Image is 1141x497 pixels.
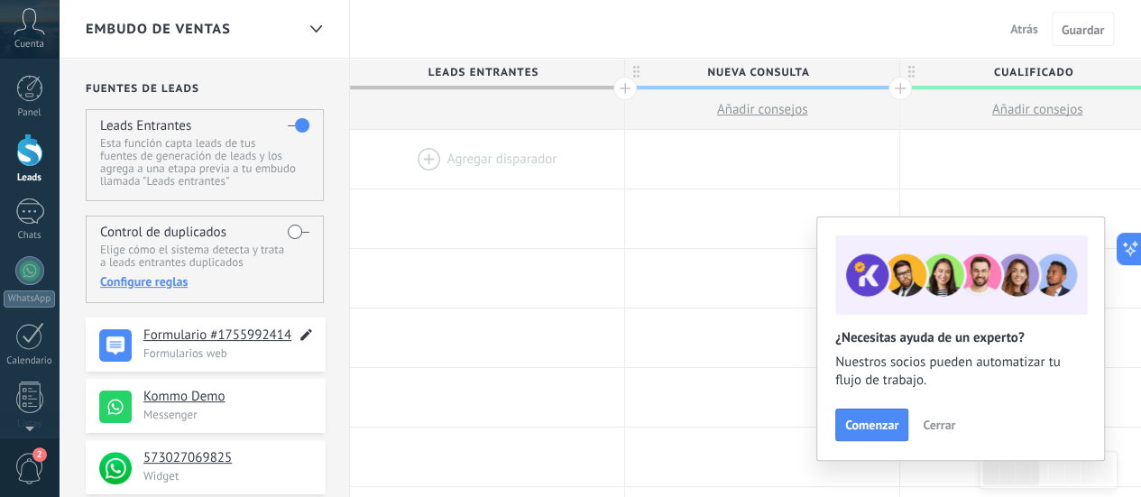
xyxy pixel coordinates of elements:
button: Cerrar [915,411,963,438]
h4: Kommo Demo [143,388,312,406]
div: WhatsApp [4,290,55,308]
span: Guardar [1062,23,1104,36]
button: Añadir consejos [625,90,899,129]
h2: Fuentes de leads [86,82,326,96]
h4: 573027069825 [143,449,312,467]
p: Esta función capta leads de tus fuentes de generación de leads y los agrega a una etapa previa a ... [100,137,308,188]
div: Nueva consulta [625,59,899,86]
img: logo_min.png [99,452,132,484]
button: Guardar [1052,12,1114,46]
span: Embudo de ventas [86,21,231,38]
span: Leads Entrantes [350,59,615,87]
span: Añadir consejos [717,101,808,118]
p: Widget [143,468,315,483]
span: Comenzar [845,419,898,431]
span: Atrás [1010,21,1038,37]
div: Embudo de ventas [300,12,331,47]
h4: Leads Entrantes [100,117,191,134]
button: Comenzar [835,409,908,441]
h4: Control de duplicados [100,224,226,241]
div: Leads Entrantes [350,59,624,86]
h2: ¿Necesitas ayuda de un experto? [835,329,1086,346]
span: Cuenta [14,39,44,51]
div: Leads [4,172,56,184]
span: Cerrar [923,419,955,431]
p: Formularios web [143,345,315,361]
span: 2 [32,447,47,462]
span: Añadir consejos [992,101,1083,118]
div: Panel [4,107,56,119]
div: Calendario [4,355,56,367]
button: Atrás [1003,15,1045,42]
div: Configure reglas [100,273,308,290]
span: Nuestros socios pueden automatizar tu flujo de trabajo. [835,354,1086,390]
p: Elige cómo el sistema detecta y trata a leads entrantes duplicados [100,244,308,269]
span: Nueva consulta [625,59,890,87]
div: Chats [4,230,56,242]
p: Messenger [143,407,315,422]
h4: Formulario #1755992414 [143,327,296,345]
